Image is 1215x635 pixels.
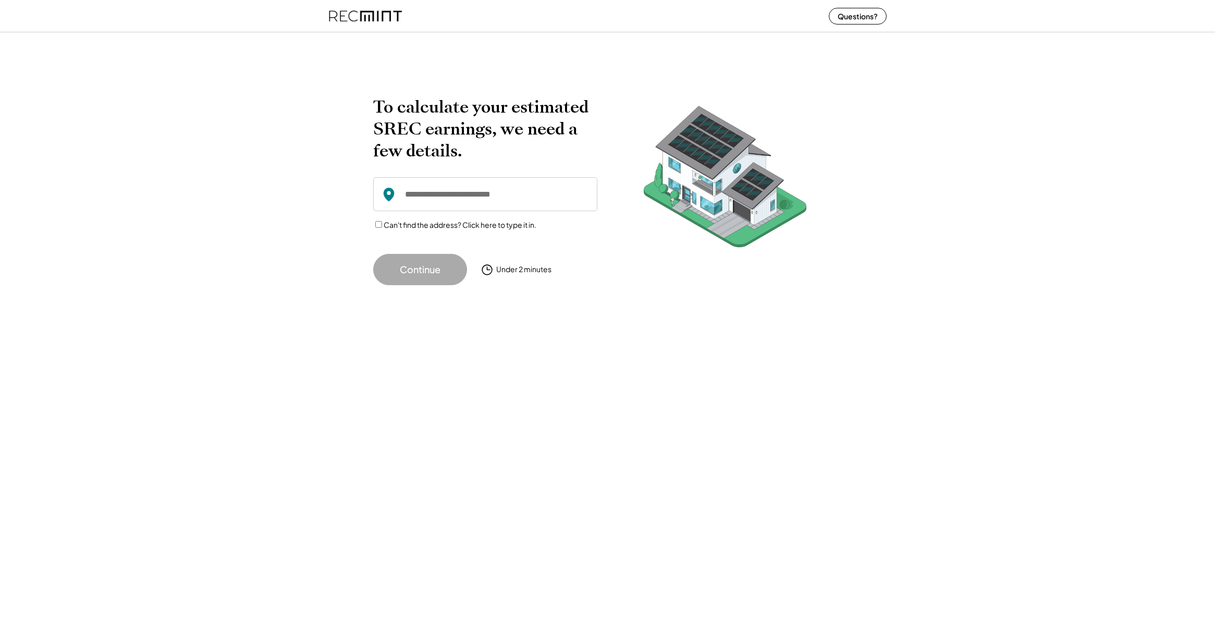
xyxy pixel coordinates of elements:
[496,264,551,275] div: Under 2 minutes
[373,254,467,285] button: Continue
[829,8,887,25] button: Questions?
[329,2,402,30] img: recmint-logotype%403x%20%281%29.jpeg
[384,220,536,229] label: Can't find the address? Click here to type it in.
[373,96,597,162] h2: To calculate your estimated SREC earnings, we need a few details.
[623,96,827,263] img: RecMintArtboard%207.png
